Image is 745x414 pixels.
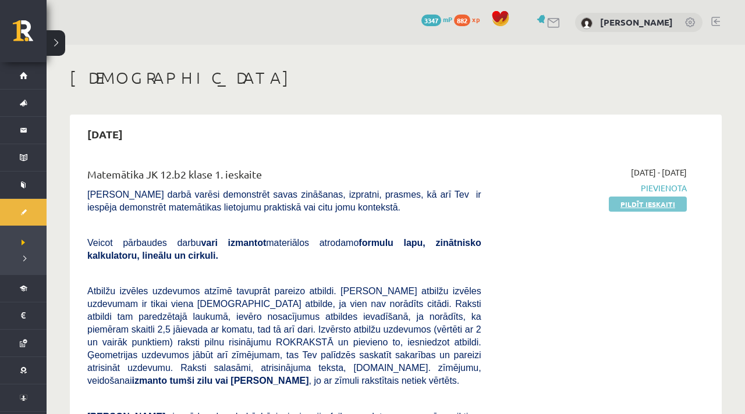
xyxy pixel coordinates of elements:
div: Matemātika JK 12.b2 klase 1. ieskaite [87,166,481,188]
b: tumši zilu vai [PERSON_NAME] [169,376,308,386]
span: xp [472,15,480,24]
a: 882 xp [454,15,485,24]
span: Veicot pārbaudes darbu materiālos atrodamo [87,238,481,260]
b: izmanto [132,376,167,386]
span: Pievienota [499,182,687,194]
a: 3347 mP [421,15,452,24]
span: [DATE] - [DATE] [631,166,687,179]
span: 882 [454,15,470,26]
span: 3347 [421,15,441,26]
span: [PERSON_NAME] darbā varēsi demonstrēt savas zināšanas, izpratni, prasmes, kā arī Tev ir iespēja d... [87,190,481,212]
b: formulu lapu, zinātnisko kalkulatoru, lineālu un cirkuli. [87,238,481,260]
b: vari izmantot [201,238,266,248]
h2: [DATE] [76,120,134,148]
a: Rīgas 1. Tālmācības vidusskola [13,20,47,49]
h1: [DEMOGRAPHIC_DATA] [70,68,722,88]
a: Pildīt ieskaiti [609,197,687,212]
a: [PERSON_NAME] [600,16,673,28]
img: Amanda Lorberga [581,17,593,29]
span: Atbilžu izvēles uzdevumos atzīmē tavuprāt pareizo atbildi. [PERSON_NAME] atbilžu izvēles uzdevuma... [87,286,481,386]
span: mP [443,15,452,24]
